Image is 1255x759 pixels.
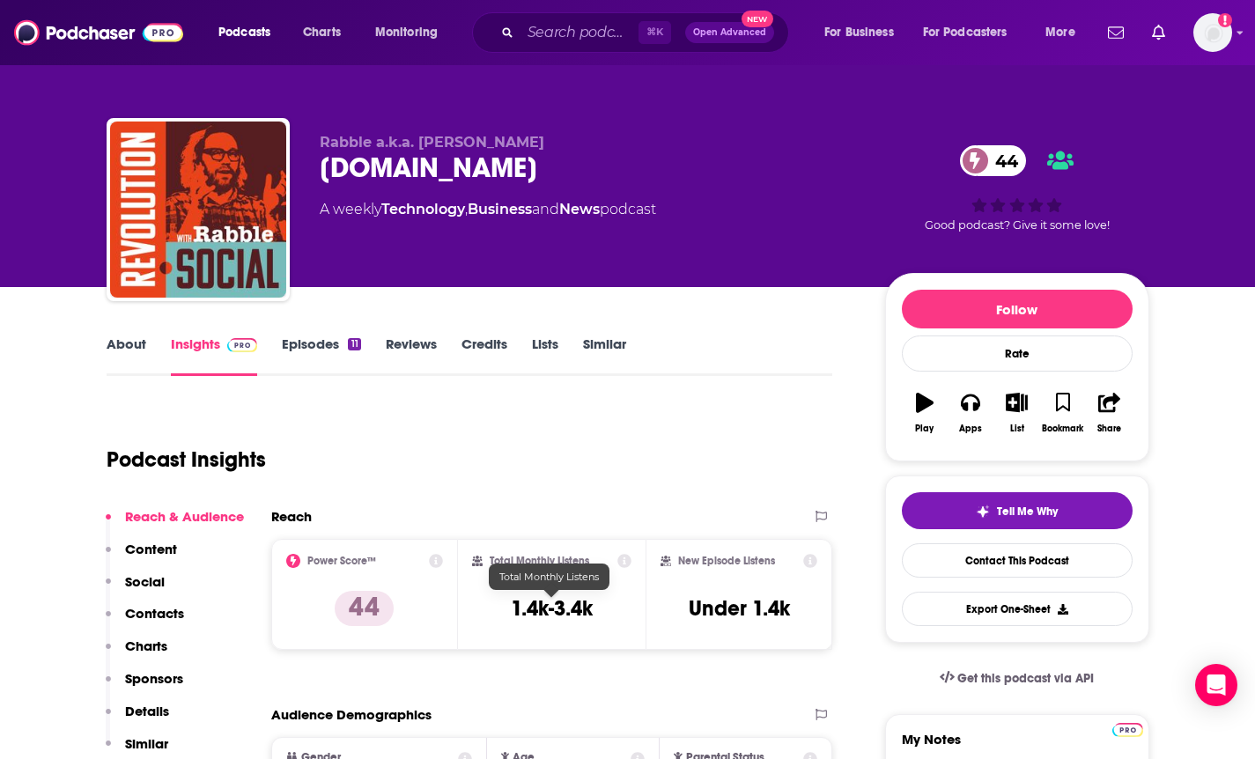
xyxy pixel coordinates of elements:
[106,573,165,606] button: Social
[639,21,671,44] span: ⌘ K
[106,703,169,735] button: Details
[271,508,312,525] h2: Reach
[1145,18,1172,48] a: Show notifications dropdown
[125,508,244,525] p: Reach & Audience
[107,335,146,376] a: About
[1112,723,1143,737] img: Podchaser Pro
[976,505,990,519] img: tell me why sparkle
[125,637,167,654] p: Charts
[348,338,360,350] div: 11
[993,381,1039,445] button: List
[171,335,258,376] a: InsightsPodchaser Pro
[926,657,1109,700] a: Get this podcast via API
[678,555,775,567] h2: New Episode Listens
[292,18,351,47] a: Charts
[915,424,934,434] div: Play
[824,20,894,45] span: For Business
[959,424,982,434] div: Apps
[320,199,656,220] div: A weekly podcast
[107,446,266,473] h1: Podcast Insights
[106,670,183,703] button: Sponsors
[386,335,437,376] a: Reviews
[1193,13,1232,52] button: Show profile menu
[499,571,599,583] span: Total Monthly Listens
[1112,720,1143,737] a: Pro website
[106,637,167,670] button: Charts
[885,134,1149,243] div: 44Good podcast? Give it some love!
[468,201,532,217] a: Business
[1040,381,1086,445] button: Bookmark
[320,134,544,151] span: Rabble a.k.a. [PERSON_NAME]
[912,18,1033,47] button: open menu
[559,201,600,217] a: News
[948,381,993,445] button: Apps
[685,22,774,43] button: Open AdvancedNew
[303,20,341,45] span: Charts
[271,706,432,723] h2: Audience Demographics
[218,20,270,45] span: Podcasts
[125,541,177,557] p: Content
[14,16,183,49] img: Podchaser - Follow, Share and Rate Podcasts
[960,145,1027,176] a: 44
[110,122,286,298] img: Revolution.Social
[925,218,1110,232] span: Good podcast? Give it some love!
[902,592,1133,626] button: Export One-Sheet
[902,543,1133,578] a: Contact This Podcast
[461,335,507,376] a: Credits
[489,12,806,53] div: Search podcasts, credits, & more...
[923,20,1008,45] span: For Podcasters
[1045,20,1075,45] span: More
[465,201,468,217] span: ,
[490,555,589,567] h2: Total Monthly Listens
[511,595,593,622] h3: 1.4k-3.4k
[1101,18,1131,48] a: Show notifications dropdown
[689,595,790,622] h3: Under 1.4k
[997,505,1058,519] span: Tell Me Why
[1042,424,1083,434] div: Bookmark
[106,605,184,637] button: Contacts
[125,605,184,622] p: Contacts
[1010,424,1024,434] div: List
[106,508,244,541] button: Reach & Audience
[532,201,559,217] span: and
[206,18,293,47] button: open menu
[583,335,626,376] a: Similar
[902,492,1133,529] button: tell me why sparkleTell Me Why
[375,20,438,45] span: Monitoring
[381,201,465,217] a: Technology
[693,28,766,37] span: Open Advanced
[125,670,183,687] p: Sponsors
[282,335,360,376] a: Episodes11
[812,18,916,47] button: open menu
[902,381,948,445] button: Play
[125,703,169,719] p: Details
[1097,424,1121,434] div: Share
[902,290,1133,328] button: Follow
[125,735,168,752] p: Similar
[1193,13,1232,52] span: Logged in as mmaugeri_hunter
[363,18,461,47] button: open menu
[957,671,1094,686] span: Get this podcast via API
[125,573,165,590] p: Social
[1195,664,1237,706] div: Open Intercom Messenger
[1193,13,1232,52] img: User Profile
[532,335,558,376] a: Lists
[227,338,258,352] img: Podchaser Pro
[1033,18,1097,47] button: open menu
[1086,381,1132,445] button: Share
[307,555,376,567] h2: Power Score™
[520,18,639,47] input: Search podcasts, credits, & more...
[978,145,1027,176] span: 44
[335,591,394,626] p: 44
[742,11,773,27] span: New
[106,541,177,573] button: Content
[902,335,1133,372] div: Rate
[1218,13,1232,27] svg: Add a profile image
